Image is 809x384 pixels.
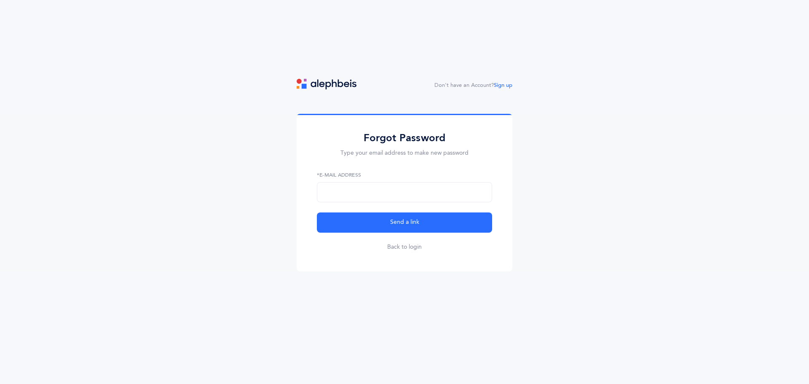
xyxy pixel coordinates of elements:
[317,149,492,158] p: Type your email address to make new password
[387,243,422,251] a: Back to login
[390,218,419,227] span: Send a link
[317,212,492,233] button: Send a link
[317,171,492,179] label: *E-Mail Address
[434,81,512,90] div: Don't have an Account?
[494,82,512,88] a: Sign up
[317,132,492,145] h2: Forgot Password
[297,79,356,89] img: logo.svg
